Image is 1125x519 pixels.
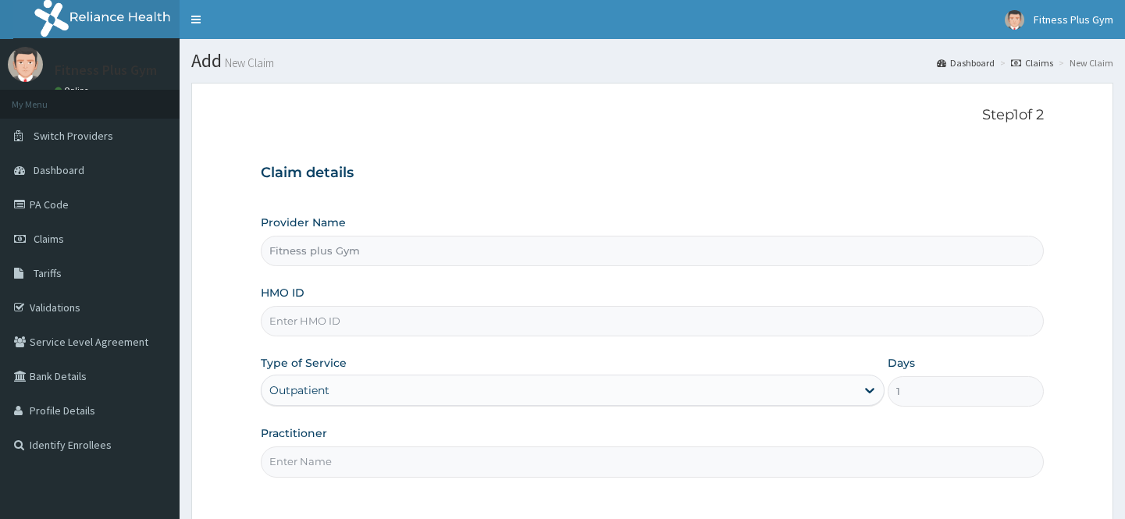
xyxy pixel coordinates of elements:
[34,232,64,246] span: Claims
[261,285,304,300] label: HMO ID
[1011,56,1053,69] a: Claims
[261,306,1043,336] input: Enter HMO ID
[34,163,84,177] span: Dashboard
[55,85,92,96] a: Online
[222,57,274,69] small: New Claim
[8,47,43,82] img: User Image
[1055,56,1113,69] li: New Claim
[1005,10,1024,30] img: User Image
[261,446,1043,477] input: Enter Name
[34,266,62,280] span: Tariffs
[261,165,1043,182] h3: Claim details
[937,56,995,69] a: Dashboard
[261,425,327,441] label: Practitioner
[261,355,347,371] label: Type of Service
[261,107,1043,124] p: Step 1 of 2
[34,129,113,143] span: Switch Providers
[1034,12,1113,27] span: Fitness Plus Gym
[55,63,157,77] p: Fitness Plus Gym
[191,51,1113,71] h1: Add
[261,215,346,230] label: Provider Name
[888,355,915,371] label: Days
